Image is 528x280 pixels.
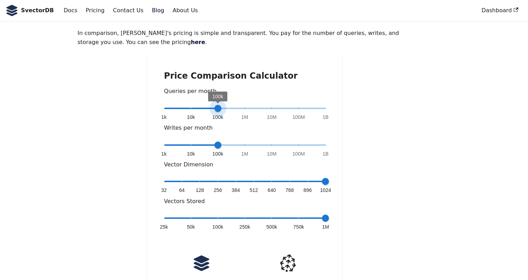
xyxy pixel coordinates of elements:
span: 1M [241,114,248,121]
span: 640 [267,187,276,194]
a: About Us [168,5,202,16]
a: Contact Us [109,5,147,16]
span: 768 [286,187,294,194]
a: Pricing [82,5,109,16]
p: Vector Dimension [164,160,326,169]
span: 256 [214,187,222,194]
span: 100M [292,114,305,121]
span: 1B [323,114,329,121]
span: 100k [212,94,223,99]
span: 10M [267,150,277,157]
span: 1B [323,150,329,157]
img: logo.svg [193,254,210,272]
span: 512 [250,187,258,194]
span: 128 [196,187,204,194]
span: 10k [187,114,195,121]
span: 1024 [320,187,331,194]
img: pinecone.png [275,250,301,276]
span: 384 [232,187,240,194]
span: 10M [267,114,277,121]
a: Docs [59,5,81,16]
a: Dashboard [477,5,522,16]
span: 500k [266,223,277,230]
span: 32 [161,187,167,194]
span: 1k [161,150,167,157]
a: Blog [148,5,168,16]
span: 10k [187,150,195,157]
span: 100k [212,223,223,230]
span: 25k [160,223,168,230]
span: 750k [293,223,304,230]
img: SvectorDB Logo [6,5,18,16]
span: 1M [322,223,329,230]
span: 1k [161,114,167,121]
p: Queries per month [164,87,326,96]
p: Writes per month [164,123,326,132]
h2: Price Comparison Calculator [164,71,326,81]
span: 100k [212,150,223,157]
p: Vectors Stored [164,197,326,206]
a: here [191,39,205,45]
span: 100k [212,114,223,121]
span: 50k [187,223,195,230]
b: SvectorDB [21,6,54,15]
span: 100M [292,150,305,157]
span: 64 [179,187,185,194]
span: 250k [239,223,250,230]
p: In comparison, [PERSON_NAME]'s pricing is simple and transparent. You pay for the number of queri... [78,29,412,47]
a: SvectorDB LogoSvectorDB [6,5,54,16]
span: 896 [303,187,312,194]
span: 1M [241,150,248,157]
